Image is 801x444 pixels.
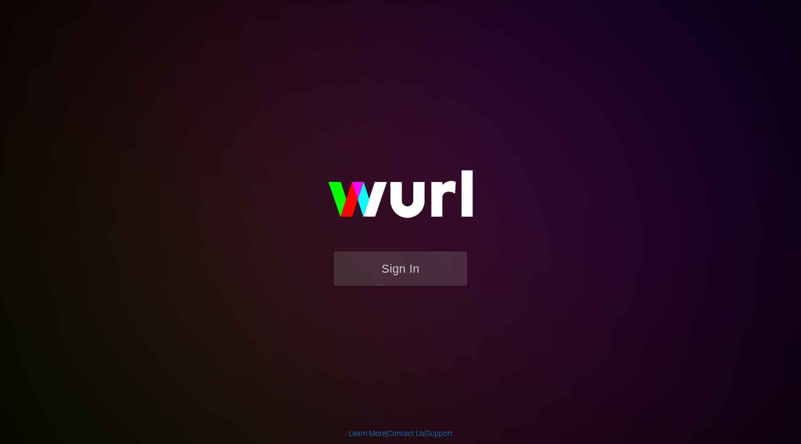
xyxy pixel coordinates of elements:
[349,428,453,439] div: | |
[426,429,453,438] a: Support
[334,251,467,286] button: Sign In
[294,147,507,251] img: wurl-logo-on-black-223613ac3d8ba8fe6dc639794a292ebdb59501304c7dfd60c99c58986ef67473.svg
[349,429,386,438] a: Learn More
[388,429,424,438] a: Contact Us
